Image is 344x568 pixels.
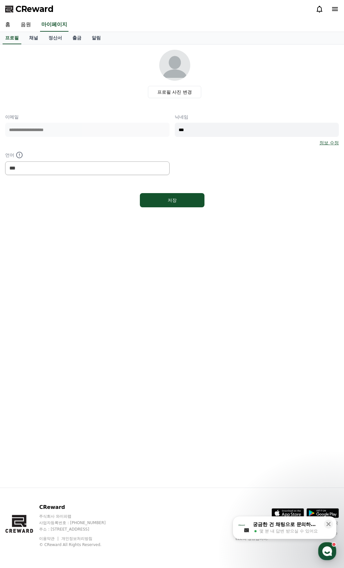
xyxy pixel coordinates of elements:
[16,18,36,32] a: 음원
[40,18,68,32] a: 마이페이지
[16,4,54,14] span: CReward
[5,151,170,159] p: 언어
[153,197,192,203] div: 저장
[3,32,21,44] a: 프로필
[87,32,106,44] a: 알림
[39,542,118,547] p: © CReward All Rights Reserved.
[43,32,67,44] a: 정산서
[148,86,201,98] label: 프로필 사진 변경
[5,4,54,14] a: CReward
[175,114,339,120] p: 닉네임
[39,514,118,519] p: 주식회사 와이피랩
[319,139,339,146] a: 정보 수정
[39,536,59,541] a: 이용약관
[61,536,92,541] a: 개인정보처리방침
[24,32,43,44] a: 채널
[39,520,118,525] p: 사업자등록번호 : [PHONE_NUMBER]
[39,527,118,532] p: 주소 : [STREET_ADDRESS]
[5,114,170,120] p: 이메일
[67,32,87,44] a: 출금
[140,193,204,207] button: 저장
[159,50,190,81] img: profile_image
[39,503,118,511] p: CReward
